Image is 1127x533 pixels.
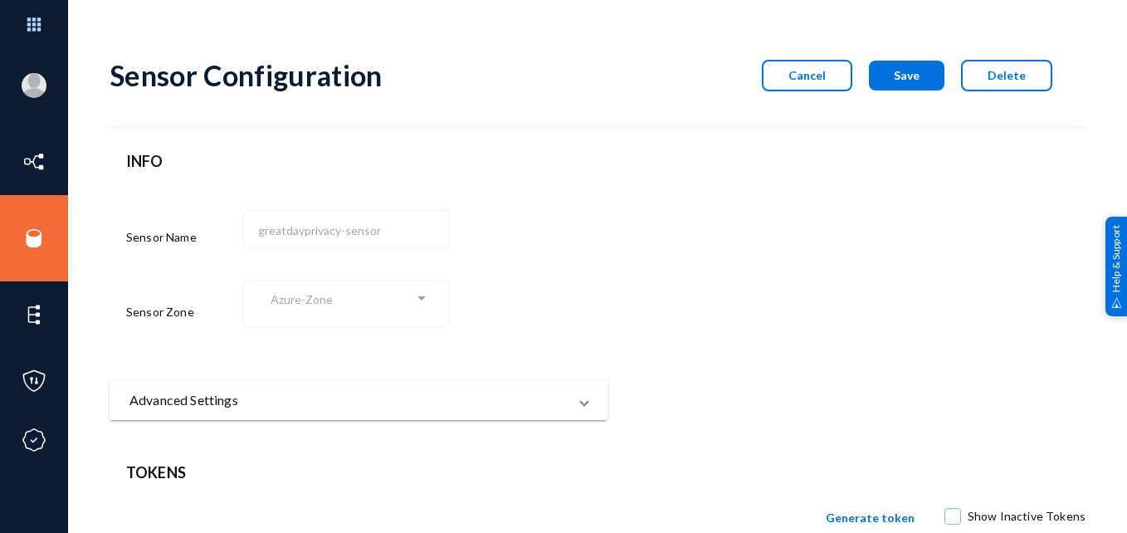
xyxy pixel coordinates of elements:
[22,369,46,394] img: icon-policies.svg
[961,60,1052,91] button: Delete
[22,428,46,452] img: icon-compliance.svg
[126,462,1069,484] header: Tokens
[126,206,242,269] div: Sensor Name
[826,511,915,525] span: Generate token
[22,73,46,98] img: blank-profile-picture.png
[968,504,1086,529] span: Show Inactive Tokens
[9,7,59,42] img: app launcher
[762,60,852,91] button: Cancel
[22,226,46,251] img: icon-sources.svg
[894,68,920,82] span: Save
[22,149,46,174] img: icon-inventory.svg
[869,61,944,90] button: Save
[110,380,607,420] mat-expansion-panel-header: Advanced Settings
[129,390,568,410] mat-panel-title: Advanced Settings
[110,58,383,92] div: Sensor Configuration
[126,277,242,347] div: Sensor Zone
[22,302,46,327] img: icon-elements.svg
[126,150,591,173] header: INFO
[1111,297,1122,308] img: help_support.svg
[988,68,1026,82] span: Delete
[745,68,852,82] a: Cancel
[271,292,333,306] span: Azure-Zone
[788,68,826,82] span: Cancel
[258,223,442,238] input: Name
[1105,217,1127,316] div: Help & Support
